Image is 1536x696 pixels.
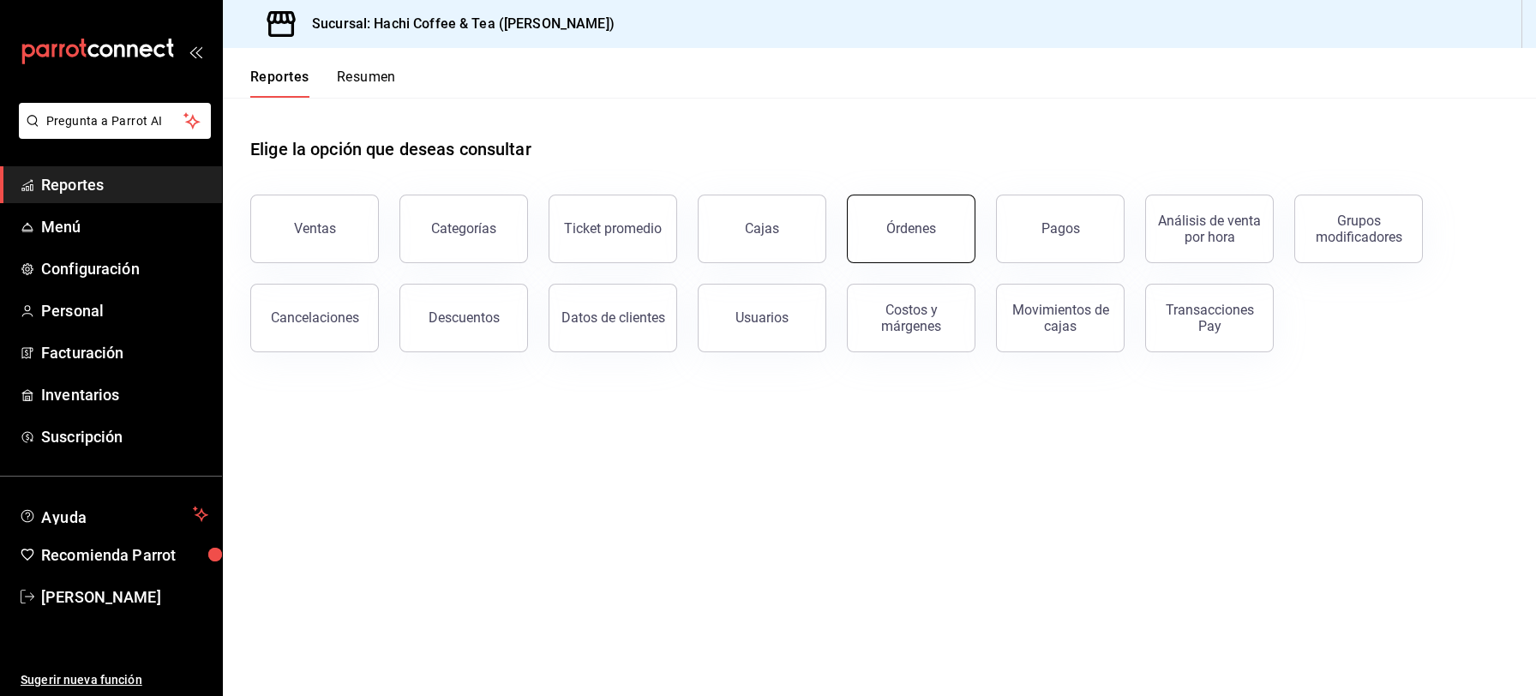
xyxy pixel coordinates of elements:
[41,215,208,238] span: Menú
[745,220,779,237] div: Cajas
[271,309,359,326] div: Cancelaciones
[549,284,677,352] button: Datos de clientes
[698,284,826,352] button: Usuarios
[399,284,528,352] button: Descuentos
[847,195,975,263] button: Órdenes
[19,103,211,139] button: Pregunta a Parrot AI
[698,195,826,263] button: Cajas
[1156,213,1263,245] div: Análisis de venta por hora
[996,284,1125,352] button: Movimientos de cajas
[847,284,975,352] button: Costos y márgenes
[41,173,208,196] span: Reportes
[12,124,211,142] a: Pregunta a Parrot AI
[1145,195,1274,263] button: Análisis de venta por hora
[561,309,665,326] div: Datos de clientes
[1294,195,1423,263] button: Grupos modificadores
[431,220,496,237] div: Categorías
[549,195,677,263] button: Ticket promedio
[294,220,336,237] div: Ventas
[1156,302,1263,334] div: Transacciones Pay
[41,341,208,364] span: Facturación
[429,309,500,326] div: Descuentos
[886,220,936,237] div: Órdenes
[564,220,662,237] div: Ticket promedio
[1007,302,1113,334] div: Movimientos de cajas
[337,69,396,98] button: Resumen
[41,425,208,448] span: Suscripción
[1145,284,1274,352] button: Transacciones Pay
[399,195,528,263] button: Categorías
[46,112,184,130] span: Pregunta a Parrot AI
[41,299,208,322] span: Personal
[996,195,1125,263] button: Pagos
[250,69,309,98] button: Reportes
[1041,220,1080,237] div: Pagos
[41,543,208,567] span: Recomienda Parrot
[1305,213,1412,245] div: Grupos modificadores
[858,302,964,334] div: Costos y márgenes
[41,383,208,406] span: Inventarios
[189,45,202,58] button: open_drawer_menu
[250,284,379,352] button: Cancelaciones
[250,69,396,98] div: navigation tabs
[41,257,208,280] span: Configuración
[735,309,789,326] div: Usuarios
[250,136,531,162] h1: Elige la opción que deseas consultar
[298,14,615,34] h3: Sucursal: Hachi Coffee & Tea ([PERSON_NAME])
[41,504,186,525] span: Ayuda
[41,585,208,609] span: [PERSON_NAME]
[21,671,208,689] span: Sugerir nueva función
[250,195,379,263] button: Ventas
